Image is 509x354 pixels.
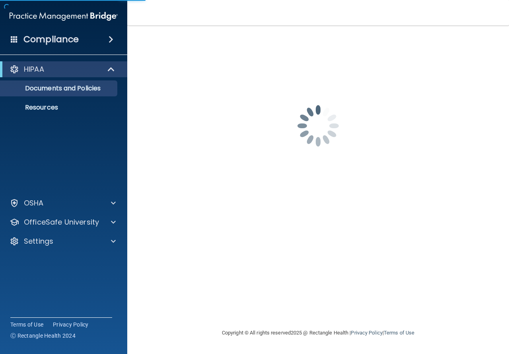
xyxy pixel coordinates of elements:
p: Resources [5,104,114,111]
a: OfficeSafe University [10,217,116,227]
h4: Compliance [23,34,79,45]
img: PMB logo [10,8,118,24]
a: Settings [10,237,116,246]
a: Privacy Policy [53,321,89,329]
iframe: Drift Widget Chat Controller [371,297,499,329]
a: Terms of Use [10,321,43,329]
a: HIPAA [10,65,115,74]
img: spinner.e123f6fc.gif [278,86,358,166]
div: Copyright © All rights reserved 2025 @ Rectangle Health | | [173,320,463,346]
p: Documents and Policies [5,84,114,92]
a: OSHA [10,198,116,208]
p: OfficeSafe University [24,217,99,227]
a: Terms of Use [384,330,414,336]
p: Settings [24,237,53,246]
p: OSHA [24,198,44,208]
span: Ⓒ Rectangle Health 2024 [10,332,76,340]
p: HIPAA [24,65,44,74]
a: Privacy Policy [351,330,382,336]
